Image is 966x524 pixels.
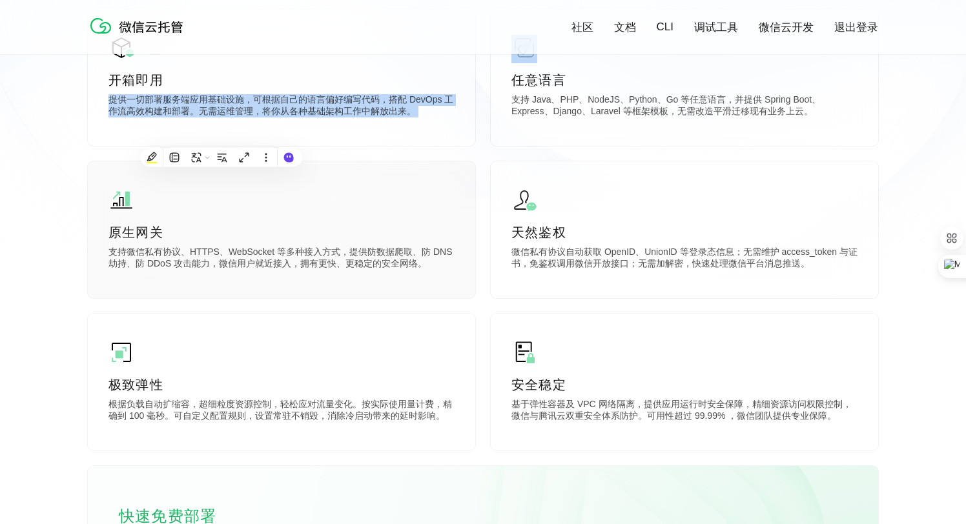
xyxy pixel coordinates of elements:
[614,20,636,35] a: 文档
[108,376,455,394] p: 极致弹性
[511,223,858,241] p: 天然鉴权
[571,20,593,35] a: 社区
[511,399,858,425] p: 基于弹性容器及 VPC 网络隔离，提供应用运行时安全保障，精细资源访问权限控制，微信与腾讯云双重安全体系防护。可用性超过 99.99% ，微信团队提供专业保障。
[108,247,455,272] p: 支持微信私有协议、HTTPS、WebSocket 等多种接入方式，提供防数据爬取、防 DNS 劫持、防 DDoS 攻击能力，微信用户就近接入，拥有更快、更稳定的安全网络。
[108,94,455,120] p: 提供一切部署服务端应用基础设施，可根据自己的语言偏好编写代码，搭配 DevOps 工作流高效构建和部署。无需运维管理，将你从各种基础架构工作中解放出来。
[108,71,455,89] p: 开箱即用
[108,399,455,425] p: 根据负载自动扩缩容，超细粒度资源控制，轻松应对流量变化。按实际使用量计费，精确到 100 毫秒。可自定义配置规则，设置常驻不销毁，消除冷启动带来的延时影响。
[88,13,191,39] img: 微信云托管
[694,20,738,35] a: 调试工具
[108,223,455,241] p: 原生网关
[511,94,858,120] p: 支持 Java、PHP、NodeJS、Python、Go 等任意语言，并提供 Spring Boot、Express、Django、Laravel 等框架模板，无需改造平滑迁移现有业务上云。
[759,20,814,35] a: 微信云开发
[511,71,858,89] p: 任意语言
[88,30,191,41] a: 微信云托管
[657,21,673,34] a: CLI
[511,376,858,394] p: 安全稳定
[511,247,858,272] p: 微信私有协议自动获取 OpenID、UnionID 等登录态信息；无需维护 access_token 与证书，免鉴权调用微信开放接口；无需加解密，快速处理微信平台消息推送。
[834,20,878,35] a: 退出登录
